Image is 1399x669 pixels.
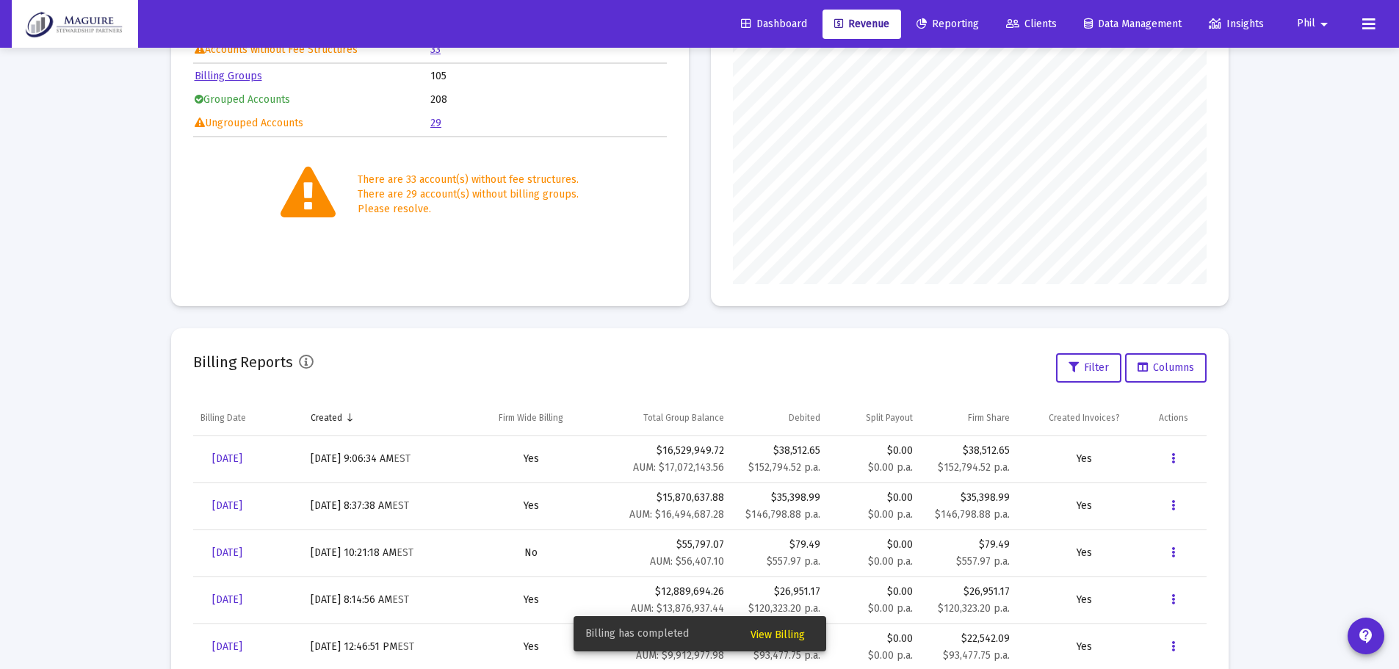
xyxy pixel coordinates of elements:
a: Insights [1197,10,1276,39]
div: Firm Share [968,412,1010,424]
small: $0.00 p.a. [868,602,913,615]
a: 33 [430,43,441,56]
span: Filter [1069,361,1109,374]
td: 105 [430,65,665,87]
small: $152,794.52 p.a. [748,461,820,474]
small: $0.00 p.a. [868,508,913,521]
div: $35,398.99 [928,491,1009,505]
td: Column Total Group Balance [597,400,731,435]
mat-icon: arrow_drop_down [1315,10,1333,39]
small: $0.00 p.a. [868,555,913,568]
div: $35,398.99 [739,491,820,505]
div: Yes [1024,640,1144,654]
small: $146,798.88 p.a. [745,508,820,521]
h2: Billing Reports [193,350,293,374]
span: [DATE] [212,546,242,559]
a: Dashboard [729,10,819,39]
div: Billing Date [200,412,246,424]
span: Billing has completed [585,626,689,641]
span: Phil [1297,18,1315,30]
td: Column Split Payout [828,400,920,435]
div: $0.00 [835,538,913,569]
div: [DATE] 9:06:34 AM [311,452,458,466]
small: EST [397,640,414,653]
div: [DATE] 10:21:18 AM [311,546,458,560]
div: There are 33 account(s) without fee structures. [358,173,579,187]
div: $79.49 [739,538,820,552]
td: Column Created [303,400,465,435]
td: Ungrouped Accounts [195,112,430,134]
div: Yes [1024,593,1144,607]
div: Yes [472,499,590,513]
div: $26,951.17 [739,585,820,599]
small: $0.00 p.a. [868,649,913,662]
img: Dashboard [23,10,127,39]
span: Data Management [1084,18,1182,30]
td: Accounts without Fee Structures [195,39,430,61]
span: Dashboard [741,18,807,30]
a: [DATE] [200,585,254,615]
div: Split Payout [866,412,913,424]
button: View Billing [739,621,817,647]
div: $16,529,949.72 [604,444,724,475]
div: $79.49 [928,538,1009,552]
a: [DATE] [200,444,254,474]
div: Yes [1024,499,1144,513]
div: Yes [472,640,590,654]
small: AUM: $17,072,143.56 [633,461,724,474]
div: $12,889,694.26 [604,585,724,616]
span: [DATE] [212,499,242,512]
span: [DATE] [212,640,242,653]
span: [DATE] [212,452,242,465]
div: Actions [1159,412,1188,424]
div: No [472,546,590,560]
td: Column Firm Share [920,400,1016,435]
div: $0.00 [835,491,913,522]
a: Billing Groups [195,70,262,82]
div: Yes [1024,546,1144,560]
span: [DATE] [212,593,242,606]
span: Revenue [834,18,889,30]
small: $152,794.52 p.a. [938,461,1010,474]
span: Clients [1006,18,1057,30]
small: AUM: $16,494,687.28 [629,508,724,521]
a: Revenue [823,10,901,39]
div: $15,870,637.88 [604,491,724,522]
div: $26,951.17 [928,585,1009,599]
small: $93,477.75 p.a. [943,649,1010,662]
div: Firm Wide Billing [499,412,563,424]
span: View Billing [751,629,805,641]
td: 208 [430,89,665,111]
td: Column Actions [1152,400,1207,435]
small: $120,323.20 p.a. [938,602,1010,615]
small: EST [392,499,409,512]
div: $38,512.65 [928,444,1009,458]
small: $557.97 p.a. [956,555,1010,568]
div: $55,797.07 [604,538,724,569]
mat-icon: contact_support [1357,627,1375,645]
div: Created [311,412,342,424]
div: There are 29 account(s) without billing groups. [358,187,579,202]
div: [DATE] 8:14:56 AM [311,593,458,607]
button: Phil [1279,9,1351,38]
div: $0.00 [835,585,913,616]
td: Column Debited [731,400,828,435]
a: [DATE] [200,491,254,521]
div: [DATE] 8:37:38 AM [311,499,458,513]
a: Reporting [905,10,991,39]
small: EST [397,546,413,559]
div: $22,542.09 [928,632,1009,646]
small: EST [394,452,411,465]
button: Columns [1125,353,1207,383]
div: Total Group Balance [643,412,724,424]
small: $0.00 p.a. [868,461,913,474]
small: $146,798.88 p.a. [935,508,1010,521]
td: Grouped Accounts [195,89,430,111]
span: Columns [1138,361,1194,374]
div: Please resolve. [358,202,579,217]
div: Yes [472,452,590,466]
div: [DATE] 12:46:51 PM [311,640,458,654]
a: Clients [994,10,1069,39]
small: $557.97 p.a. [767,555,820,568]
div: Created Invoices? [1049,412,1120,424]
